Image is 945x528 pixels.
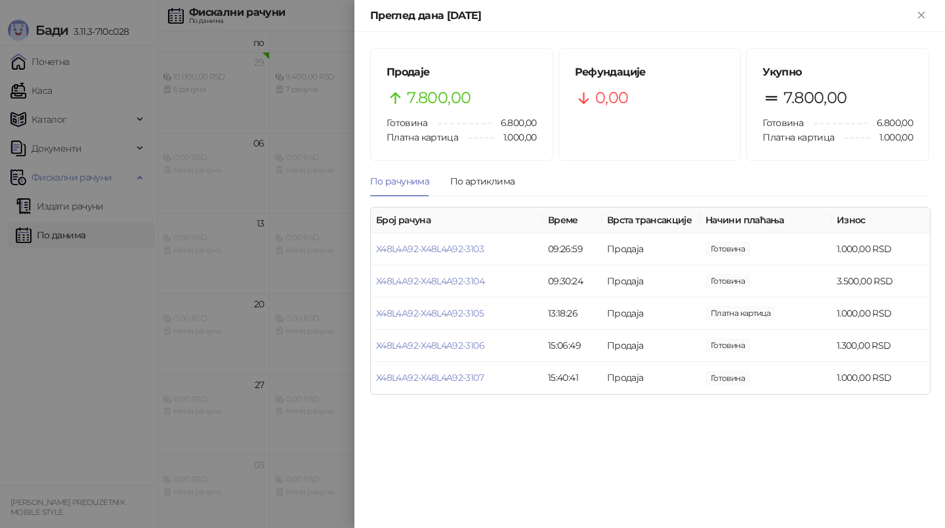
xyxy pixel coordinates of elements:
[376,307,484,319] a: X48L4A92-X48L4A92-3105
[602,330,700,362] td: Продаја
[543,362,602,394] td: 15:40:41
[763,117,803,129] span: Готовина
[595,85,628,110] span: 0,00
[376,243,484,255] a: X48L4A92-X48L4A92-3103
[831,265,930,297] td: 3.500,00 RSD
[575,64,725,80] h5: Рефундације
[913,8,929,24] button: Close
[763,131,834,143] span: Платна картица
[370,8,913,24] div: Преглед дана [DATE]
[387,64,537,80] h5: Продаје
[371,208,543,233] th: Број рачуна
[602,297,700,330] td: Продаја
[602,265,700,297] td: Продаја
[543,265,602,297] td: 09:30:24
[870,130,913,144] span: 1.000,00
[602,362,700,394] td: Продаја
[700,208,831,233] th: Начини плаћања
[831,330,930,362] td: 1.300,00 RSD
[784,85,847,110] span: 7.800,00
[387,131,458,143] span: Платна картица
[763,64,913,80] h5: Укупно
[387,117,427,129] span: Готовина
[494,130,537,144] span: 1.000,00
[705,242,750,256] span: 1.000,00
[705,371,750,385] span: 1.000,00
[376,275,484,287] a: X48L4A92-X48L4A92-3104
[705,306,776,320] span: 1.000,00
[831,362,930,394] td: 1.000,00 RSD
[868,116,913,130] span: 6.800,00
[602,233,700,265] td: Продаја
[543,297,602,330] td: 13:18:26
[450,174,514,188] div: По артиклима
[543,233,602,265] td: 09:26:59
[831,208,930,233] th: Износ
[407,85,471,110] span: 7.800,00
[831,233,930,265] td: 1.000,00 RSD
[370,174,429,188] div: По рачунима
[376,372,484,384] a: X48L4A92-X48L4A92-3107
[705,338,750,353] span: 1.300,00
[705,274,750,288] span: 3.500,00
[831,297,930,330] td: 1.000,00 RSD
[543,208,602,233] th: Време
[543,330,602,362] td: 15:06:49
[376,340,484,351] a: X48L4A92-X48L4A92-3106
[602,208,700,233] th: Врста трансакције
[492,116,537,130] span: 6.800,00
